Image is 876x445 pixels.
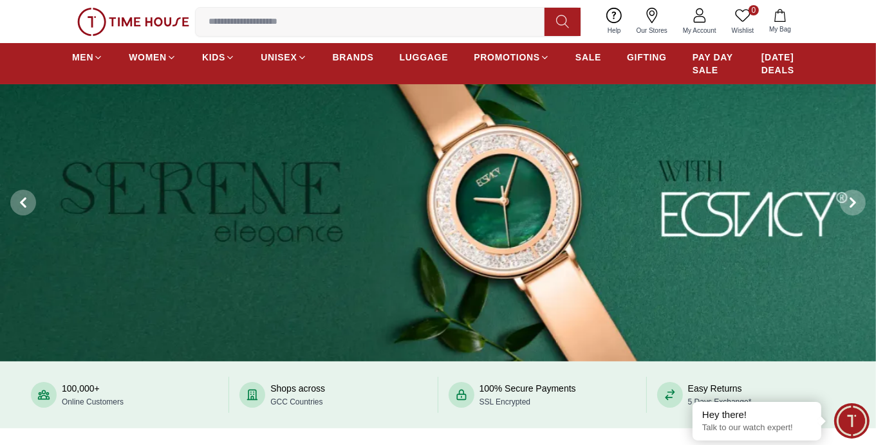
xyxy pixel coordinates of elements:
[77,8,189,36] img: ...
[627,51,667,64] span: GIFTING
[270,397,322,406] span: GCC Countries
[631,26,673,35] span: Our Stores
[333,51,374,64] span: BRANDS
[834,403,870,439] div: Chat Widget
[627,46,667,69] a: GIFTING
[474,46,550,69] a: PROMOTIONS
[62,382,124,408] div: 100,000+
[62,397,124,406] span: Online Customers
[702,422,812,433] p: Talk to our watch expert!
[602,26,626,35] span: Help
[261,51,297,64] span: UNISEX
[764,24,796,34] span: My Bag
[693,46,736,82] a: PAY DAY SALE
[600,5,629,38] a: Help
[202,51,225,64] span: KIDS
[129,46,176,69] a: WOMEN
[400,46,449,69] a: LUGGAGE
[761,6,799,37] button: My Bag
[575,51,601,64] span: SALE
[724,5,761,38] a: 0Wishlist
[629,5,675,38] a: Our Stores
[261,46,306,69] a: UNISEX
[702,408,812,421] div: Hey there!
[688,397,752,406] span: 5 Days Exchange*
[693,51,736,77] span: PAY DAY SALE
[749,5,759,15] span: 0
[202,46,235,69] a: KIDS
[761,46,804,82] a: [DATE] DEALS
[474,51,540,64] span: PROMOTIONS
[270,382,325,408] div: Shops across
[727,26,759,35] span: Wishlist
[761,51,804,77] span: [DATE] DEALS
[72,51,93,64] span: MEN
[72,46,103,69] a: MEN
[400,51,449,64] span: LUGGAGE
[129,51,167,64] span: WOMEN
[678,26,722,35] span: My Account
[575,46,601,69] a: SALE
[333,46,374,69] a: BRANDS
[688,382,752,408] div: Easy Returns
[480,382,576,408] div: 100% Secure Payments
[480,397,531,406] span: SSL Encrypted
